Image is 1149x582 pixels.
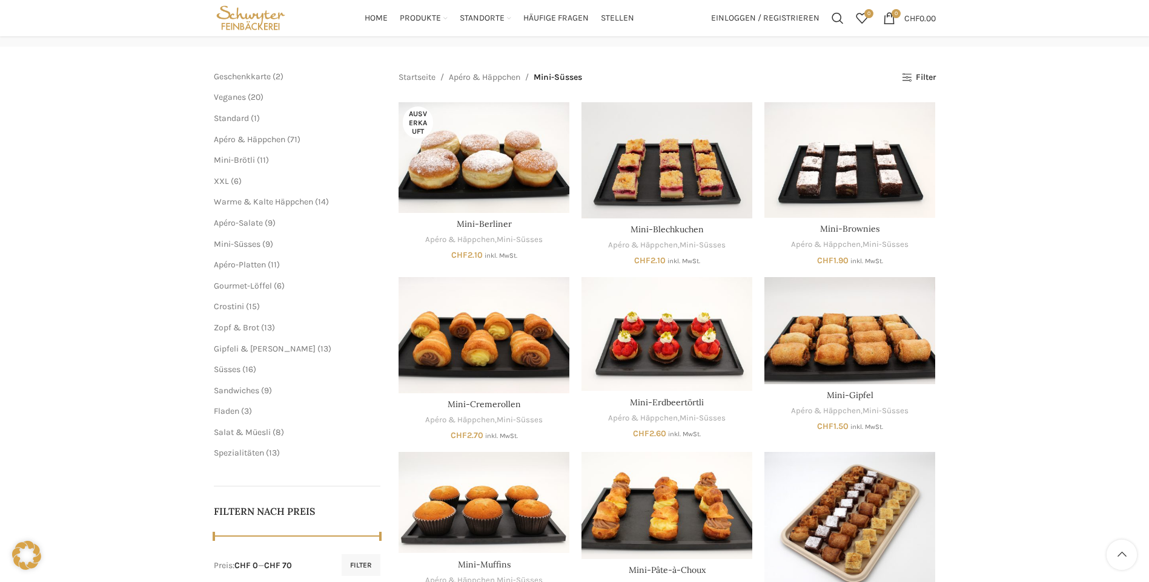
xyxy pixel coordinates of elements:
span: 0 [864,9,873,18]
a: Stellen [601,6,634,30]
a: Mini-Süsses [214,239,260,249]
bdi: 2.60 [633,428,666,439]
a: Produkte [400,6,448,30]
span: 9 [264,385,269,396]
a: Mini-Erdbeertörtli [581,277,752,391]
a: Mini-Blechkuchen [581,102,752,218]
span: CHF [633,428,649,439]
span: 13 [264,322,272,333]
a: Mini-Brownies [820,223,879,234]
span: CHF [451,430,467,440]
a: Gourmet-Löffel [214,281,272,291]
span: Salat & Müesli [214,427,271,437]
small: inkl. MwSt. [850,257,883,265]
span: CHF [817,421,833,431]
div: , [399,234,569,246]
a: Apéro & Häppchen [791,405,861,417]
span: Crostini [214,301,244,312]
div: Suchen [826,6,850,30]
a: Mini-Süsses [863,239,909,250]
bdi: 0.00 [904,13,936,23]
a: Mini-Süsses [863,405,909,417]
a: Apéro & Häppchen [791,239,861,250]
a: Mini-Brötli [214,155,255,165]
a: Standard [214,113,249,123]
span: 11 [271,260,277,270]
a: 0 CHF0.00 [877,6,942,30]
a: Scroll to top button [1107,540,1137,570]
a: Mini-Berliner [399,102,569,212]
small: inkl. MwSt. [485,432,518,440]
a: Geschenkkarte [214,71,271,82]
a: Mini-Pâte-à-Choux [581,452,752,559]
div: , [581,240,752,251]
small: inkl. MwSt. [850,423,883,431]
span: 11 [260,155,266,165]
bdi: 2.10 [634,255,666,266]
span: Einloggen / Registrieren [711,14,820,22]
span: 71 [290,134,297,145]
a: Mini-Süsses [680,240,726,251]
a: Veganes [214,92,246,102]
span: CHF 70 [264,560,292,571]
h5: Filtern nach Preis [214,505,381,518]
a: Standorte [460,6,511,30]
span: Zopf & Brot [214,322,259,333]
a: Einloggen / Registrieren [705,6,826,30]
span: Stellen [601,13,634,24]
a: Apéro & Häppchen [608,240,678,251]
span: CHF [451,250,468,260]
span: Home [365,13,388,24]
span: Standorte [460,13,505,24]
a: Apéro & Häppchen [214,134,285,145]
span: CHF [817,255,833,266]
a: Sandwiches [214,385,259,396]
span: 16 [245,364,253,374]
a: Gipfeli & [PERSON_NAME] [214,344,316,354]
div: Main navigation [294,6,704,30]
a: Mini-Muffins [399,452,569,553]
span: Häufige Fragen [523,13,589,24]
a: Häufige Fragen [523,6,589,30]
span: Süsses [214,364,240,374]
a: Warme & Kalte Häppchen [214,197,313,207]
small: inkl. MwSt. [485,252,517,260]
span: 20 [251,92,260,102]
a: XXL [214,176,229,186]
span: CHF 0 [234,560,258,571]
span: 13 [269,448,277,458]
span: 13 [320,344,328,354]
span: 9 [265,239,270,249]
a: Mini-Brownies [764,102,935,218]
span: 6 [234,176,239,186]
a: Mini-Süsses [680,413,726,424]
span: CHF [904,13,919,23]
a: Mini-Süsses [497,234,543,246]
a: Spezialitäten [214,448,264,458]
a: Home [365,6,388,30]
bdi: 1.50 [817,421,849,431]
a: Apéro-Platten [214,260,266,270]
a: Mini-Cremerollen [448,399,521,410]
span: 8 [276,427,281,437]
span: 14 [318,197,326,207]
div: , [764,405,935,417]
nav: Breadcrumb [399,71,582,84]
a: Fladen [214,406,239,416]
bdi: 2.70 [451,430,483,440]
div: Meine Wunschliste [850,6,874,30]
bdi: 1.90 [817,255,849,266]
a: Mini-Erdbeertörtli [630,397,704,408]
span: Apéro-Salate [214,218,263,228]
